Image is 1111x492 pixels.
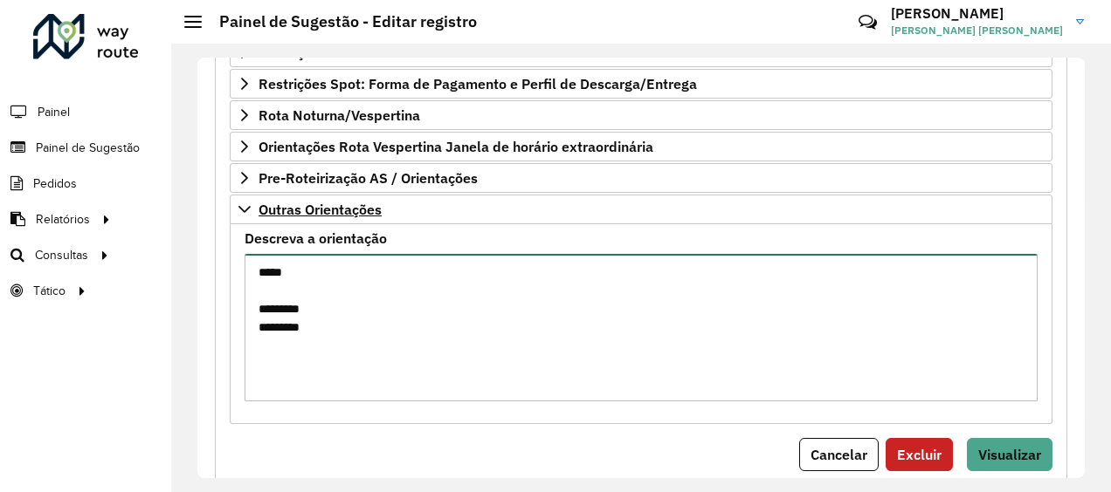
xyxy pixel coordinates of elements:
span: Painel [38,103,70,121]
a: Orientações Rota Vespertina Janela de horário extraordinária [230,132,1052,161]
span: Pedidos [33,174,77,193]
h3: [PERSON_NAME] [891,5,1063,22]
span: Restrições FF: ACT [259,45,380,59]
span: Rota Noturna/Vespertina [259,108,420,122]
a: Rota Noturna/Vespertina [230,100,1052,130]
h2: Painel de Sugestão - Editar registro [202,12,477,31]
span: Outras Orientações [259,202,382,216]
span: Cancelar [811,446,867,463]
span: Orientações Rota Vespertina Janela de horário extraordinária [259,140,653,154]
span: Relatórios [36,210,90,229]
button: Visualizar [967,438,1052,471]
span: Visualizar [978,446,1041,463]
span: [PERSON_NAME] [PERSON_NAME] [891,23,1063,38]
span: Pre-Roteirização AS / Orientações [259,171,478,185]
span: Painel de Sugestão [36,139,140,157]
a: Pre-Roteirização AS / Orientações [230,163,1052,193]
span: Consultas [35,246,88,264]
a: Contato Rápido [849,3,887,41]
a: Restrições Spot: Forma de Pagamento e Perfil de Descarga/Entrega [230,69,1052,99]
span: Excluir [897,446,942,463]
button: Excluir [886,438,953,471]
button: Cancelar [799,438,879,471]
span: Tático [33,282,66,300]
label: Descreva a orientação [245,228,387,249]
span: Restrições Spot: Forma de Pagamento e Perfil de Descarga/Entrega [259,77,697,91]
div: Outras Orientações [230,224,1052,424]
a: Outras Orientações [230,195,1052,224]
